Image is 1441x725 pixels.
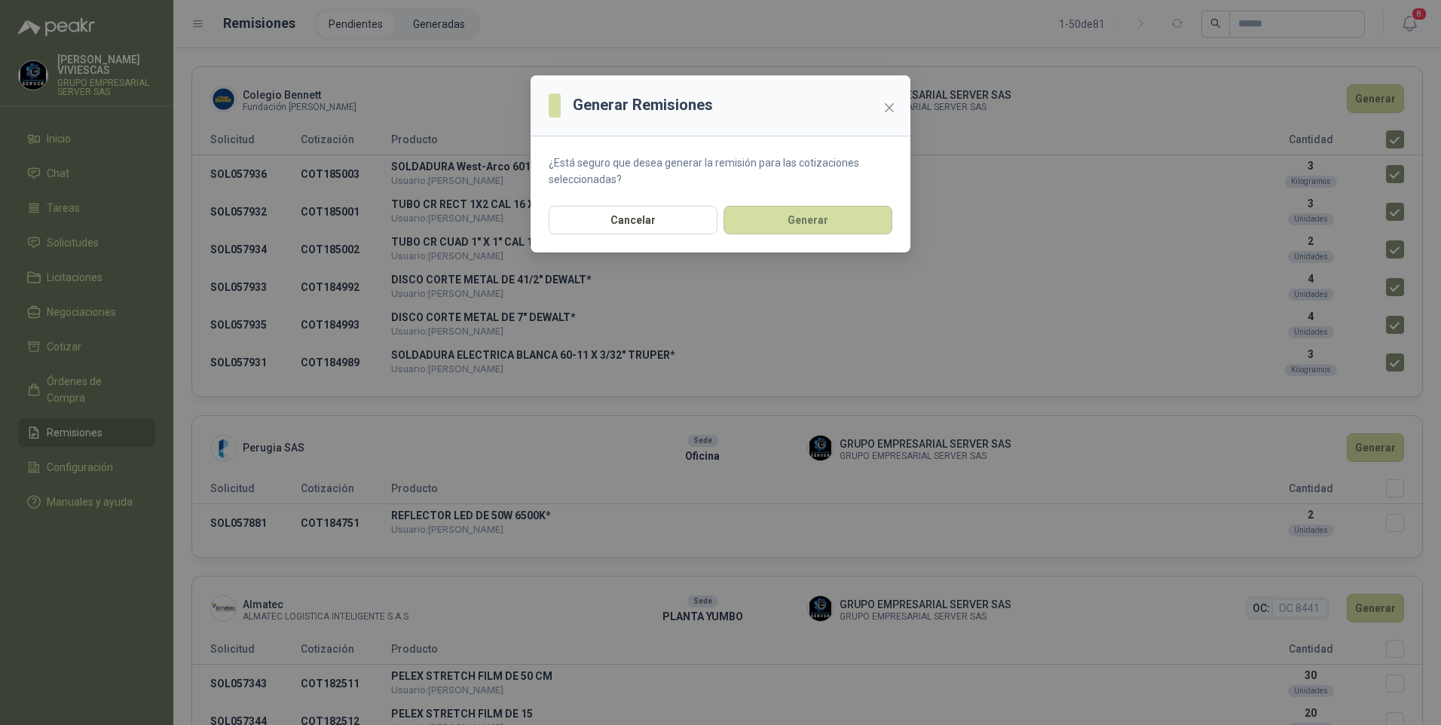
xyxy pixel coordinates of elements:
[883,102,895,114] span: close
[877,96,901,120] button: Close
[573,93,713,117] h3: Generar Remisiones
[549,154,892,188] p: ¿Está seguro que desea generar la remisión para las cotizaciones seleccionadas?
[724,206,892,234] button: Generar
[549,206,717,234] button: Cancelar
